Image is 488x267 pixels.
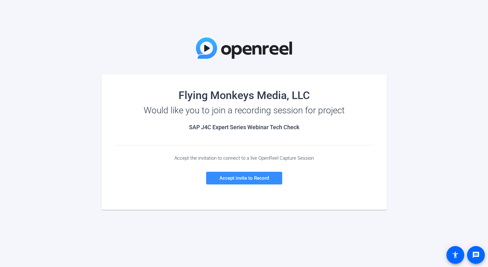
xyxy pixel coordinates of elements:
[114,155,374,161] div: Accept the invitation to connect to a live OpenReel Capture Session
[196,37,292,59] img: OpenReel Logo
[206,172,282,184] a: Accept invite to Record
[114,124,374,131] h2: SAP J4C Expert Series Webinar Tech Check
[472,251,480,259] mat-icon: message
[219,175,269,181] span: Accept invite to Record
[114,105,374,116] div: Would like you to join a recording session for project
[114,90,374,100] div: Flying Monkeys Media, LLC
[452,251,459,259] mat-icon: accessibility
